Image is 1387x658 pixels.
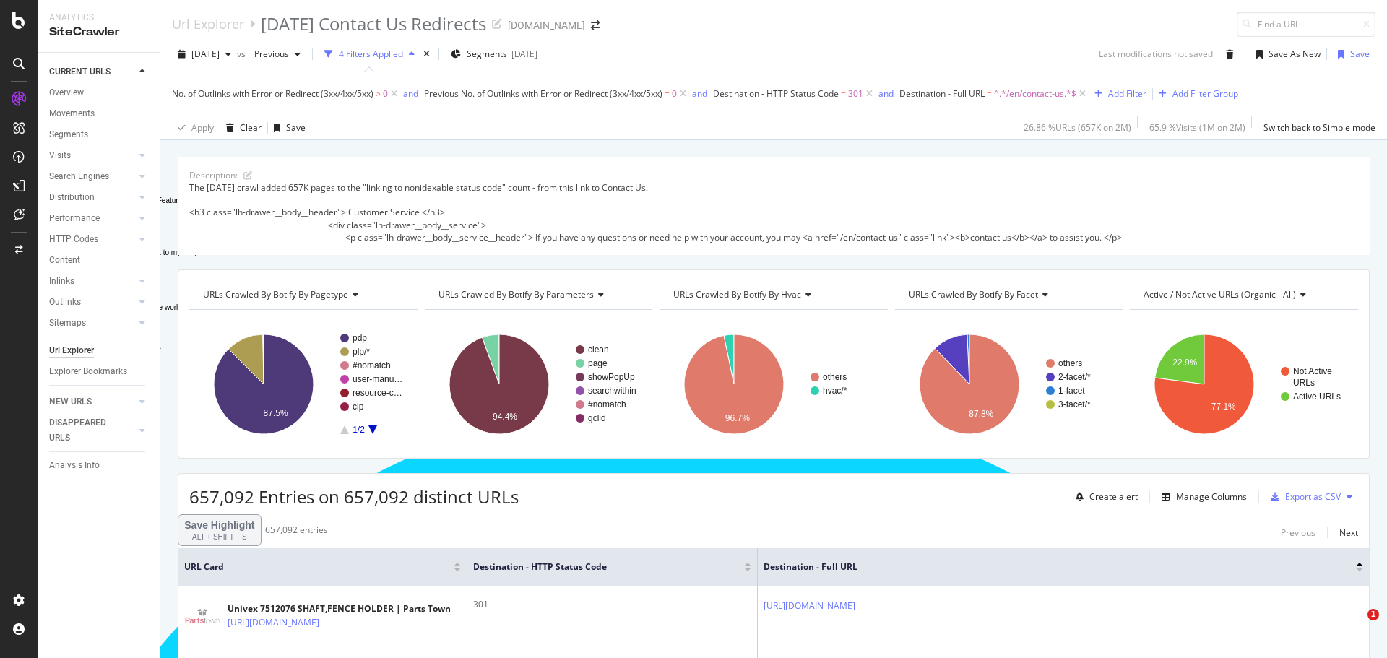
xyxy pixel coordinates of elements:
[49,343,94,358] div: Url Explorer
[49,85,150,100] a: Overview
[49,253,80,268] div: Content
[49,295,135,310] a: Outlinks
[49,415,135,446] a: DISAPPEARED URLS
[403,87,418,100] button: and
[49,211,135,226] a: Performance
[49,274,74,289] div: Inlinks
[511,48,537,60] div: [DATE]
[1293,366,1332,376] text: Not Active
[191,121,214,134] div: Apply
[1269,48,1321,60] div: Save As New
[1265,485,1341,508] button: Export as CSV
[189,321,415,447] svg: A chart.
[353,425,365,435] text: 1/2
[249,48,289,60] span: Previous
[353,360,391,371] text: #nomatch
[588,413,606,423] text: gclid
[1339,524,1358,541] button: Next
[49,148,135,163] a: Visits
[49,415,122,446] div: DISAPPEARED URLS
[1149,121,1245,134] div: 65.9 % Visits ( 1M on 2M )
[493,412,517,422] text: 94.4%
[895,321,1121,447] svg: A chart.
[172,116,214,139] button: Apply
[906,283,1110,306] h4: URLs Crawled By Botify By facet
[1058,386,1085,396] text: 1-facet
[184,560,450,573] span: URL Card
[713,87,839,100] span: Destination - HTTP Status Code
[49,394,135,410] a: NEW URLS
[228,615,319,630] a: [URL][DOMAIN_NAME]
[673,288,801,300] span: URLs Crawled By Botify By hvac
[353,402,364,412] text: clp
[420,47,433,61] div: times
[1338,609,1373,644] iframe: Intercom live chat
[1176,490,1247,503] div: Manage Columns
[1293,391,1341,402] text: Active URLs
[49,106,95,121] div: Movements
[899,87,985,100] span: Destination - Full URL
[1172,87,1238,100] div: Add Filter Group
[1237,12,1375,37] input: Find a URL
[909,288,1038,300] span: URLs Crawled By Botify By facet
[49,190,135,205] a: Distribution
[1285,490,1341,503] div: Export as CSV
[994,84,1076,104] span: ^.*/en/contact-us.*$
[286,121,306,134] div: Save
[237,48,249,60] span: vs
[1173,358,1198,368] text: 22.9%
[436,283,640,306] h4: URLs Crawled By Botify By parameters
[725,413,750,423] text: 96.7%
[353,347,370,357] text: plp/*
[424,87,662,100] span: Previous No. of Outlinks with Error or Redirect (3xx/4xx/5xx)
[49,169,135,184] a: Search Engines
[189,485,519,508] span: 657,092 Entries on 657,092 distinct URLs
[203,288,348,300] span: URLs Crawled By Botify By pagetype
[353,374,402,384] text: user-manu…
[1211,402,1236,412] text: 77.1%
[588,399,626,410] text: #nomatch
[268,116,306,139] button: Save
[588,372,635,382] text: showPopUp
[49,253,150,268] a: Content
[261,12,486,36] div: [DATE] Contact Us Redirects
[184,598,220,634] img: main image
[228,602,451,615] div: Univex 7512076 SHAFT,FENCE HOLDER | Parts Town
[339,48,403,60] div: 4 Filters Applied
[49,316,135,331] a: Sitemaps
[49,127,88,142] div: Segments
[1332,43,1370,66] button: Save
[438,288,594,300] span: URLs Crawled By Botify By parameters
[1130,321,1356,447] div: A chart.
[49,458,100,473] div: Analysis Info
[660,321,886,447] div: A chart.
[49,364,150,379] a: Explorer Bookmarks
[353,333,367,343] text: pdp
[692,87,707,100] div: and
[49,343,150,358] a: Url Explorer
[1350,48,1370,60] div: Save
[172,16,244,32] a: Url Explorer
[508,18,585,33] div: [DOMAIN_NAME]
[49,24,148,40] div: SiteCrawler
[1367,609,1379,620] span: 1
[848,84,863,104] span: 301
[49,106,150,121] a: Movements
[1153,85,1238,103] button: Add Filter Group
[1144,288,1296,300] span: Active / Not Active URLs (organic - all)
[473,560,722,573] span: Destination - HTTP Status Code
[1058,372,1091,382] text: 2-facet/*
[220,116,262,139] button: Clear
[1108,87,1146,100] div: Add Filter
[1339,527,1358,539] div: Next
[823,372,847,382] text: others
[672,84,677,104] span: 0
[49,64,135,79] a: CURRENT URLS
[49,394,92,410] div: NEW URLS
[425,321,651,447] svg: A chart.
[1058,399,1091,410] text: 3-facet/*
[1089,490,1138,503] div: Create alert
[665,87,670,100] span: =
